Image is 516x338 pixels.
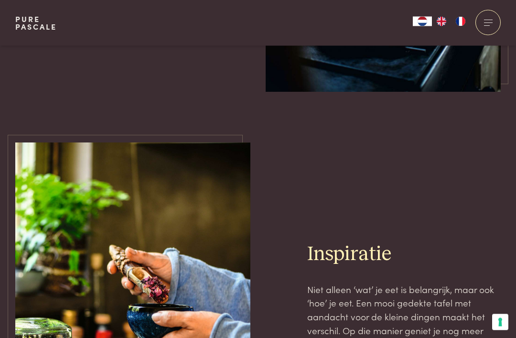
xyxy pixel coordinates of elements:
[413,17,432,26] div: Language
[15,15,57,31] a: PurePascale
[413,17,432,26] a: NL
[432,17,451,26] a: EN
[413,17,470,26] aside: Language selected: Nederlands
[451,17,470,26] a: FR
[307,242,501,268] h2: Inspiratie
[432,17,470,26] ul: Language list
[492,314,508,330] button: Uw voorkeuren voor toestemming voor trackingtechnologieën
